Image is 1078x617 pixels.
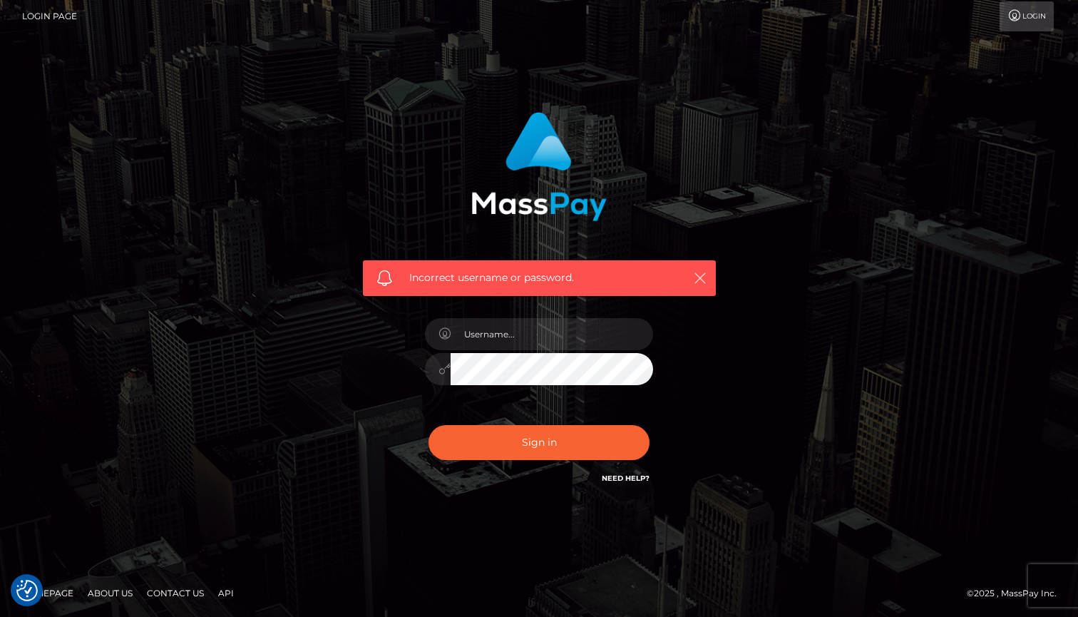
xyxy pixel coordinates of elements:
div: © 2025 , MassPay Inc. [967,586,1067,601]
a: Need Help? [602,474,650,483]
a: Homepage [16,582,79,604]
button: Consent Preferences [16,580,38,601]
a: About Us [82,582,138,604]
a: Contact Us [141,582,210,604]
img: MassPay Login [471,112,607,221]
a: Login Page [22,1,77,31]
input: Username... [451,318,653,350]
img: Revisit consent button [16,580,38,601]
button: Sign in [428,425,650,460]
a: API [212,582,240,604]
a: Login [1000,1,1054,31]
span: Incorrect username or password. [409,270,669,285]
